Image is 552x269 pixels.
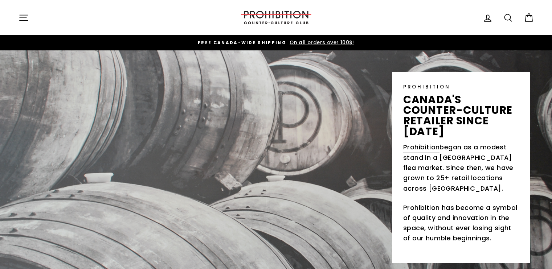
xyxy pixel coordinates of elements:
p: PROHIBITION [403,83,519,91]
p: began as a modest stand in a [GEOGRAPHIC_DATA] flea market. Since then, we have grown to 25+ reta... [403,142,519,194]
p: canada's counter-culture retailer since [DATE] [403,94,519,137]
span: On all orders over 100$! [288,39,354,46]
span: FREE CANADA-WIDE SHIPPING [198,40,286,46]
img: PROHIBITION COUNTER-CULTURE CLUB [240,11,312,24]
p: Prohibition has become a symbol of quality and innovation in the space, without ever losing sight... [403,203,519,244]
a: FREE CANADA-WIDE SHIPPING On all orders over 100$! [20,39,532,47]
a: Prohibition [403,142,439,153]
